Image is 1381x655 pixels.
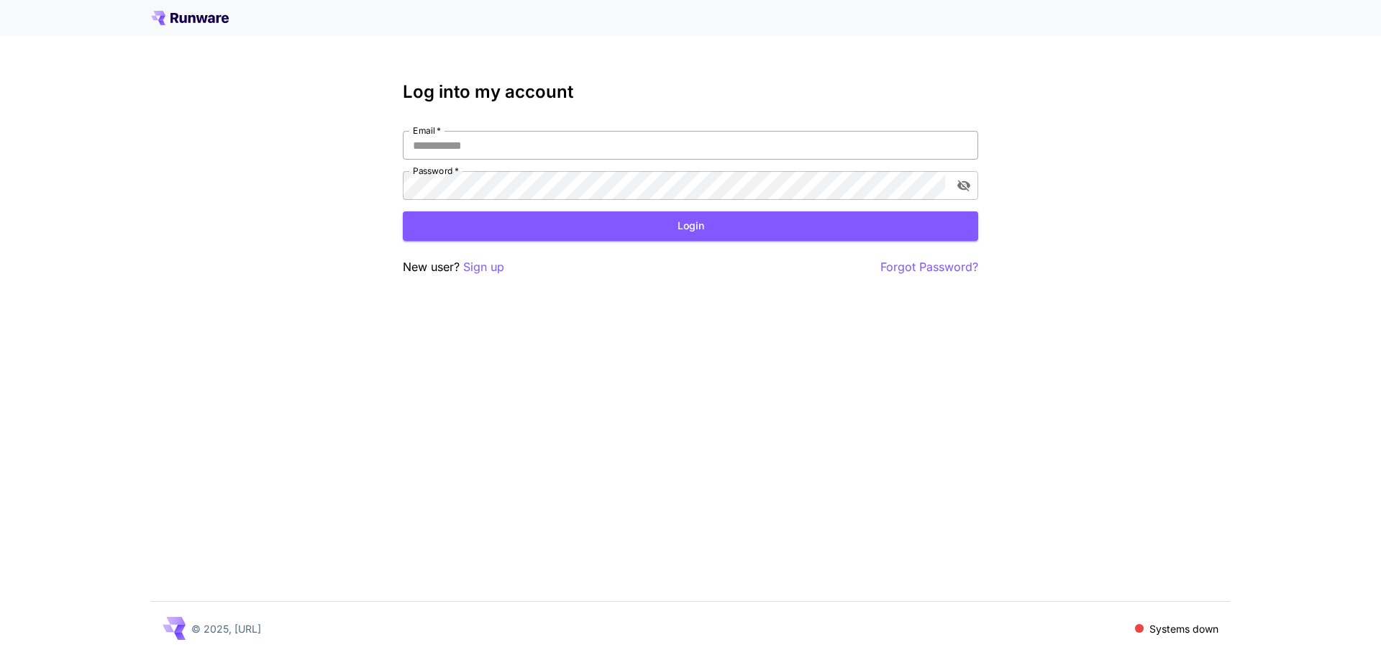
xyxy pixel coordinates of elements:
button: Login [403,211,978,241]
label: Password [413,165,459,177]
p: New user? [403,258,504,276]
button: Forgot Password? [880,258,978,276]
button: toggle password visibility [951,173,977,198]
label: Email [413,124,441,137]
h3: Log into my account [403,82,978,102]
button: Sign up [463,258,504,276]
p: Systems down [1149,621,1218,636]
p: © 2025, [URL] [191,621,261,636]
